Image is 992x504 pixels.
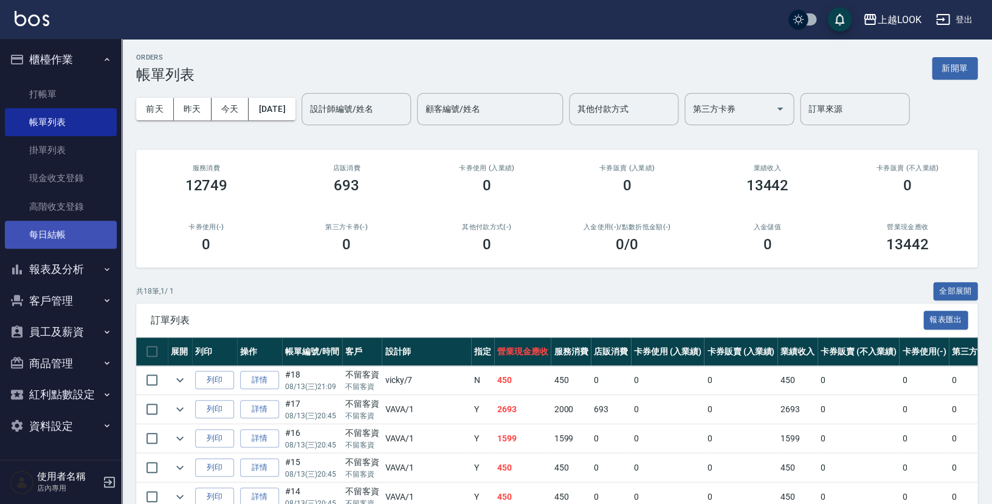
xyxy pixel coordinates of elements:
button: 全部展開 [933,282,978,301]
td: VAVA /1 [382,424,470,453]
td: #18 [282,366,342,395]
td: 1599 [777,424,818,453]
div: 不留客資 [345,398,379,410]
button: expand row [171,400,189,418]
button: save [827,7,852,32]
a: 打帳單 [5,80,117,108]
h2: 入金儲值 [712,223,823,231]
td: 0 [591,366,631,395]
th: 卡券販賣 (入業績) [704,337,777,366]
td: 0 [631,395,704,424]
td: 0 [704,395,777,424]
td: 450 [551,366,591,395]
p: 不留客資 [345,381,379,392]
button: 資料設定 [5,410,117,442]
td: 0 [591,424,631,453]
td: 0 [899,424,949,453]
h2: 卡券使用(-) [151,223,262,231]
h3: 0 [763,236,771,253]
button: 列印 [195,458,234,477]
img: Logo [15,11,49,26]
a: 詳情 [240,371,279,390]
button: 報表及分析 [5,254,117,285]
a: 報表匯出 [923,314,968,325]
th: 操作 [237,337,282,366]
button: 新開單 [932,57,977,80]
td: 0 [631,366,704,395]
p: 不留客資 [345,440,379,450]
th: 指定 [471,337,494,366]
a: 詳情 [240,400,279,419]
a: 高階收支登錄 [5,193,117,221]
p: 共 18 筆, 1 / 1 [136,286,174,297]
td: 0 [818,424,899,453]
button: expand row [171,458,189,477]
th: 列印 [192,337,237,366]
p: 不留客資 [345,469,379,480]
button: 上越LOOK [858,7,926,32]
th: 客戶 [342,337,382,366]
td: 450 [494,454,551,482]
h2: ORDERS [136,54,195,61]
a: 掛單列表 [5,136,117,164]
td: 450 [777,454,818,482]
td: vicky /7 [382,366,470,395]
td: 1599 [551,424,591,453]
h3: 13442 [746,177,788,194]
td: VAVA /1 [382,454,470,482]
th: 帳單編號/時間 [282,337,342,366]
div: 不留客資 [345,368,379,381]
h3: 0 /0 [616,236,638,253]
div: 不留客資 [345,427,379,440]
h2: 店販消費 [291,164,402,172]
h2: 第三方卡券(-) [291,223,402,231]
div: 不留客資 [345,485,379,498]
p: 08/13 (三) 21:09 [285,381,339,392]
p: 店內專用 [37,483,99,494]
p: 08/13 (三) 20:45 [285,410,339,421]
th: 卡券販賣 (不入業績) [818,337,899,366]
td: 1599 [494,424,551,453]
h3: 0 [483,177,491,194]
h3: 服務消費 [151,164,262,172]
button: 報表匯出 [923,311,968,330]
td: 2693 [777,395,818,424]
button: 櫃檯作業 [5,44,117,75]
h3: 693 [334,177,359,194]
th: 營業現金應收 [494,337,551,366]
h3: 12749 [185,177,227,194]
h3: 帳單列表 [136,66,195,83]
td: 0 [631,424,704,453]
td: 0 [818,366,899,395]
button: 列印 [195,429,234,448]
button: [DATE] [249,98,295,120]
td: 0 [704,366,777,395]
td: N [471,366,494,395]
h3: 0 [622,177,631,194]
h3: 13442 [886,236,929,253]
h3: 0 [483,236,491,253]
h2: 卡券販賣 (入業績) [571,164,683,172]
td: 693 [591,395,631,424]
th: 店販消費 [591,337,631,366]
button: 員工及薪資 [5,316,117,348]
td: Y [471,395,494,424]
img: Person [10,470,34,494]
td: 450 [777,366,818,395]
td: 0 [899,454,949,482]
button: Open [770,99,790,119]
button: 今天 [212,98,249,120]
td: 2693 [494,395,551,424]
h5: 使用者名稱 [37,471,99,483]
button: 列印 [195,371,234,390]
td: 0 [631,454,704,482]
th: 業績收入 [777,337,818,366]
button: 登出 [931,9,977,31]
a: 新開單 [932,62,977,74]
td: 2000 [551,395,591,424]
div: 上越LOOK [877,12,921,27]
h2: 營業現金應收 [852,223,963,231]
p: 不留客資 [345,410,379,421]
span: 訂單列表 [151,314,923,326]
button: 前天 [136,98,174,120]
